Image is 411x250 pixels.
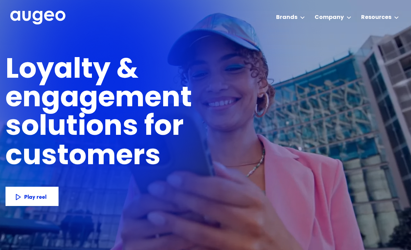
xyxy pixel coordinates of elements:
[6,143,176,171] h1: customers
[6,187,59,206] a: Play reel
[6,56,303,142] h1: Loyalty & engagement solutions for
[276,13,297,22] div: Brands
[361,13,391,22] div: Resources
[10,11,65,25] a: home
[10,11,65,25] img: Augeo's full logo in white.
[315,13,344,22] div: Company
